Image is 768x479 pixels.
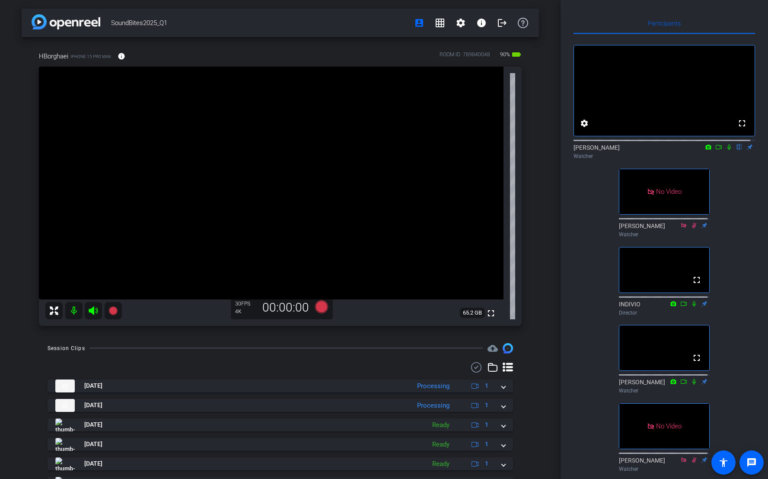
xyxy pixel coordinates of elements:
[428,420,454,430] div: Ready
[485,381,488,390] span: 1
[485,440,488,449] span: 1
[428,459,454,469] div: Ready
[488,343,498,354] span: Destinations for your clips
[619,465,710,473] div: Watcher
[511,49,522,60] mat-icon: battery_std
[70,53,111,60] span: iPhone 15 Pro Max
[48,379,513,392] mat-expansion-panel-header: thumb-nail[DATE]Processing1
[84,381,102,390] span: [DATE]
[737,118,747,129] mat-icon: fullscreen
[32,14,100,29] img: app-logo
[619,456,710,473] div: [PERSON_NAME]
[692,353,702,363] mat-icon: fullscreen
[619,231,710,238] div: Watcher
[84,459,102,468] span: [DATE]
[55,438,75,451] img: thumb-nail
[84,420,102,429] span: [DATE]
[111,14,409,32] span: SoundBites2025_Q1
[734,143,745,151] mat-icon: flip
[235,308,257,315] div: 4K
[414,18,424,28] mat-icon: account_box
[476,18,487,28] mat-icon: info
[718,457,729,468] mat-icon: accessibility
[48,457,513,470] mat-expansion-panel-header: thumb-nail[DATE]Ready1
[48,418,513,431] mat-expansion-panel-header: thumb-nail[DATE]Ready1
[241,301,250,307] span: FPS
[485,459,488,468] span: 1
[48,399,513,412] mat-expansion-panel-header: thumb-nail[DATE]Processing1
[499,48,511,61] span: 90%
[656,188,682,196] span: No Video
[440,51,490,63] div: ROOM ID: 789840048
[55,399,75,412] img: thumb-nail
[48,344,85,353] div: Session Clips
[55,457,75,470] img: thumb-nail
[656,422,682,430] span: No Video
[574,152,755,160] div: Watcher
[488,343,498,354] mat-icon: cloud_upload
[619,300,710,317] div: INDIVIO
[460,308,485,318] span: 65.2 GB
[235,300,257,307] div: 30
[485,420,488,429] span: 1
[579,118,590,129] mat-icon: settings
[456,18,466,28] mat-icon: settings
[428,440,454,450] div: Ready
[619,378,710,395] div: [PERSON_NAME]
[486,308,496,318] mat-icon: fullscreen
[118,52,125,60] mat-icon: info
[619,222,710,238] div: [PERSON_NAME]
[497,18,507,28] mat-icon: logout
[574,143,755,160] div: [PERSON_NAME]
[619,387,710,395] div: Watcher
[746,457,757,468] mat-icon: message
[413,401,454,411] div: Processing
[648,20,681,26] span: Participants
[84,401,102,410] span: [DATE]
[55,379,75,392] img: thumb-nail
[485,401,488,410] span: 1
[435,18,445,28] mat-icon: grid_on
[413,381,454,391] div: Processing
[257,300,315,315] div: 00:00:00
[619,309,710,317] div: Director
[39,51,68,61] span: HBorghaei
[48,438,513,451] mat-expansion-panel-header: thumb-nail[DATE]Ready1
[692,275,702,285] mat-icon: fullscreen
[84,440,102,449] span: [DATE]
[503,343,513,354] img: Session clips
[55,418,75,431] img: thumb-nail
